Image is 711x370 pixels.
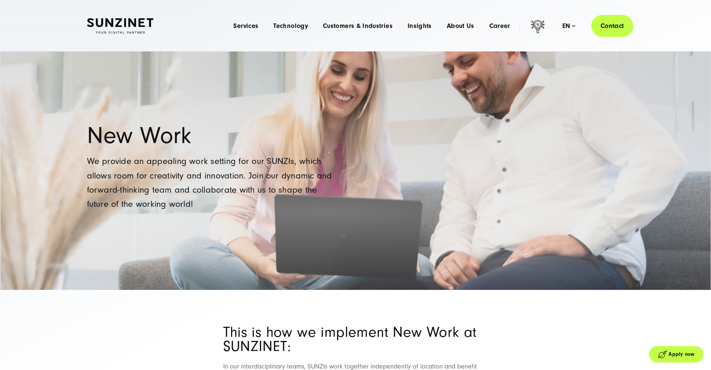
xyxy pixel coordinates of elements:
a: Customers & Industries [323,22,393,30]
h1: New Work [87,124,337,147]
a: Insights [408,22,432,30]
a: Services [233,22,258,30]
a: Apply now [649,346,704,363]
a: Technology [273,22,308,30]
span: This is how we implement New Work at SUNZINET: [223,324,477,355]
a: About Us [447,22,474,30]
a: Contact [591,15,633,37]
span: We provide an appealing work setting for our SUNZIs, which allows room for creativity and innovat... [87,156,332,209]
img: SUNZINET Full Service Digital Agentur [87,18,153,34]
a: Career [489,22,510,30]
div: en [562,22,576,30]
